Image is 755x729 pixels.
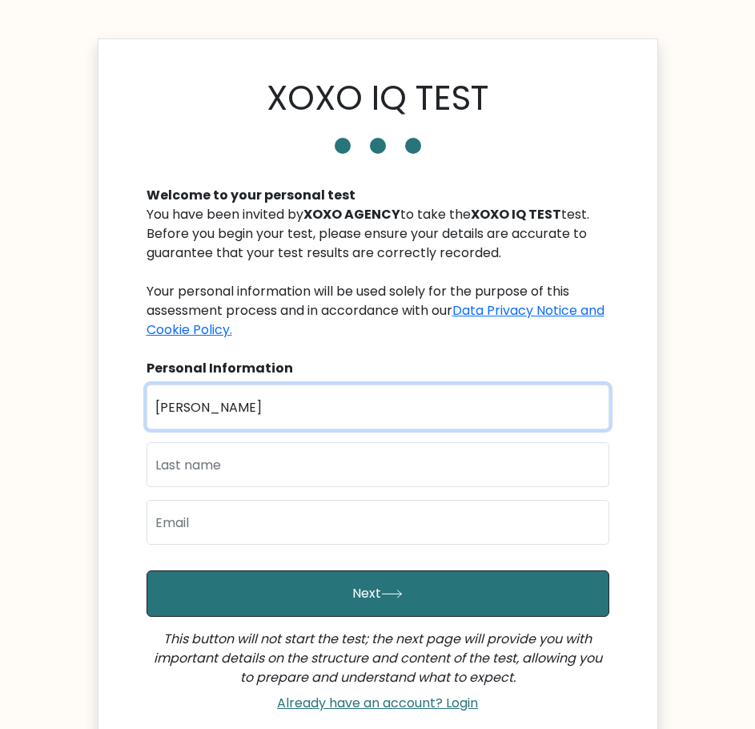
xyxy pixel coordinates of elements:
[147,570,609,617] button: Next
[267,78,489,119] h1: XOXO IQ TEST
[471,205,561,224] b: XOXO IQ TEST
[147,301,604,339] a: Data Privacy Notice and Cookie Policy.
[147,442,609,487] input: Last name
[303,205,400,224] b: XOXO AGENCY
[271,694,484,712] a: Already have an account? Login
[147,359,609,378] div: Personal Information
[147,186,609,205] div: Welcome to your personal test
[154,630,602,687] i: This button will not start the test; the next page will provide you with important details on the...
[147,385,609,429] input: First name
[147,500,609,545] input: Email
[147,205,609,340] div: You have been invited by to take the test. Before you begin your test, please ensure your details...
